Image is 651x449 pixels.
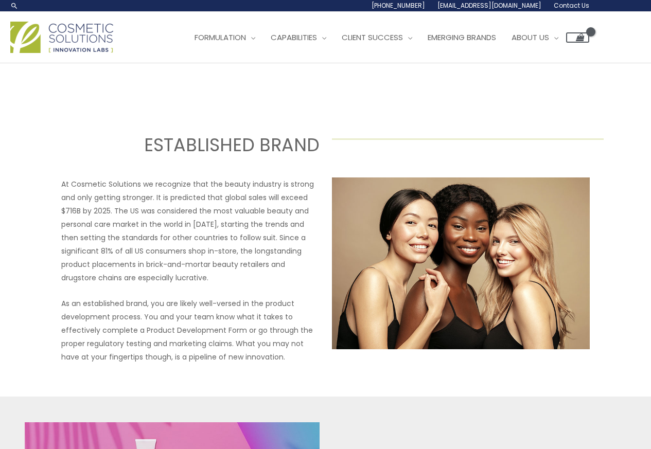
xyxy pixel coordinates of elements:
span: [PHONE_NUMBER] [372,1,425,10]
span: Client Success [342,32,403,43]
h2: ESTABLISHED BRAND [47,133,320,157]
span: [EMAIL_ADDRESS][DOMAIN_NAME] [437,1,541,10]
a: Capabilities [263,22,334,53]
a: Search icon link [10,2,19,10]
a: Client Success [334,22,420,53]
img: Established Brands image featuring a group of skincare models [332,177,590,349]
span: About Us [512,32,549,43]
nav: Site Navigation [179,22,589,53]
span: Capabilities [271,32,317,43]
a: Formulation [187,22,263,53]
a: Emerging Brands [420,22,504,53]
span: Contact Us [554,1,589,10]
p: As an established brand, you are likely well-versed in the product development process. You and y... [61,297,320,364]
p: At Cosmetic Solutions we recognize that the beauty industry is strong and only getting stronger. ... [61,177,320,284]
span: Emerging Brands [428,32,496,43]
img: Cosmetic Solutions Logo [10,22,113,53]
span: Formulation [195,32,246,43]
a: View Shopping Cart, empty [566,32,589,43]
a: About Us [504,22,566,53]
